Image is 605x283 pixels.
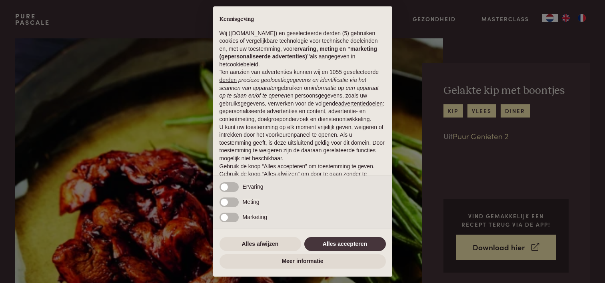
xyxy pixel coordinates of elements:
[243,183,264,190] span: Ervaring
[220,237,301,251] button: Alles afwijzen
[220,85,379,99] em: informatie op een apparaat op te slaan en/of te openen
[220,254,386,269] button: Meer informatie
[243,214,267,220] span: Marketing
[220,30,386,69] p: Wij ([DOMAIN_NAME]) en geselecteerde derden (5) gebruiken cookies of vergelijkbare technologie vo...
[220,68,386,123] p: Ten aanzien van advertenties kunnen wij en 1055 geselecteerde gebruiken om en persoonsgegevens, z...
[243,199,260,205] span: Meting
[220,16,386,23] h2: Kennisgeving
[338,100,383,108] button: advertentiedoelen
[304,237,386,251] button: Alles accepteren
[220,163,386,186] p: Gebruik de knop “Alles accepteren” om toestemming te geven. Gebruik de knop “Alles afwijzen” om d...
[220,124,386,163] p: U kunt uw toestemming op elk moment vrijelijk geven, weigeren of intrekken door het voorkeurenpan...
[220,77,366,91] em: precieze geolocatiegegevens en identificatie via het scannen van apparaten
[220,46,377,60] strong: ervaring, meting en “marketing (gepersonaliseerde advertenties)”
[220,76,237,84] button: derden
[227,61,258,68] a: cookiebeleid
